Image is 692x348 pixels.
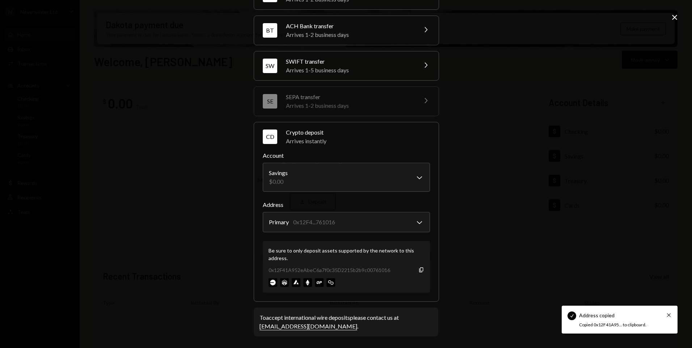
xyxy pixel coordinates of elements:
[254,51,439,80] button: SWSWIFT transferArrives 1-5 business days
[286,101,413,110] div: Arrives 1-2 business days
[263,151,430,293] div: CDCrypto depositArrives instantly
[263,94,277,109] div: SE
[286,30,413,39] div: Arrives 1-2 business days
[315,278,324,287] img: optimism-mainnet
[269,247,424,262] div: Be sure to only deposit assets supported by the network to this address.
[263,130,277,144] div: CD
[286,22,413,30] div: ACH Bank transfer
[269,266,390,274] div: 0x12F41A952eAbeC6a7f0c35D2215b2b9c00761016
[269,278,277,287] img: base-mainnet
[263,163,430,192] button: Account
[326,278,335,287] img: polygon-mainnet
[579,311,615,319] div: Address copied
[303,278,312,287] img: ethereum-mainnet
[286,93,413,101] div: SEPA transfer
[254,16,439,45] button: BTACH Bank transferArrives 1-2 business days
[263,59,277,73] div: SW
[286,128,430,137] div: Crypto deposit
[292,278,300,287] img: avalanche-mainnet
[259,313,432,331] div: To accept international wire deposits please contact us at .
[280,278,289,287] img: arbitrum-mainnet
[579,322,656,328] div: Copied 0x12F41A95... to clipboard.
[263,200,430,209] label: Address
[286,137,430,145] div: Arrives instantly
[254,122,439,151] button: CDCrypto depositArrives instantly
[263,151,430,160] label: Account
[263,212,430,232] button: Address
[263,23,277,38] div: BT
[286,66,413,75] div: Arrives 1-5 business days
[259,323,357,330] a: [EMAIL_ADDRESS][DOMAIN_NAME]
[293,218,335,226] div: 0x12F4...761016
[254,87,439,116] button: SESEPA transferArrives 1-2 business days
[286,57,413,66] div: SWIFT transfer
